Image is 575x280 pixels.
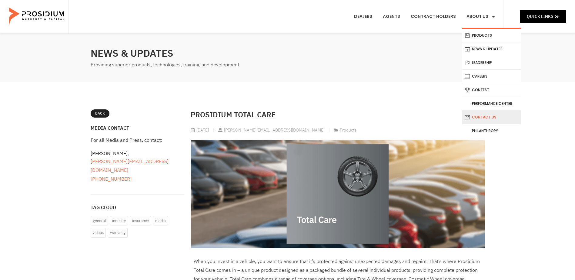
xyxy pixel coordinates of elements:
a: [PERSON_NAME][EMAIL_ADDRESS][DOMAIN_NAME] [91,158,169,174]
h2: News & Updates [91,46,285,61]
a: Contract Holders [406,5,460,28]
a: Media [153,216,168,225]
h4: Media Contact [91,126,185,131]
a: [DATE] [191,126,209,134]
a: Contact Us [462,111,521,124]
a: General [91,216,108,225]
a: Warranty [108,228,128,237]
a: Insurance [130,216,151,225]
a: Careers [462,70,521,83]
a: [PHONE_NUMBER] [91,175,132,183]
a: Videos [91,228,106,237]
div: Providing superior products, technologies, training, and development [91,61,285,69]
nav: Menu [349,5,500,28]
div: [PERSON_NAME], [91,150,185,183]
span: Quick Links [527,13,553,20]
h4: Tag Cloud [91,205,185,210]
div: For all Media and Press, contact: [91,137,185,144]
time: [DATE] [196,127,209,133]
ul: About Us [462,28,521,138]
a: Products [462,29,521,42]
h2: Prosidium Total Care [191,109,485,120]
a: About Us [462,5,500,28]
span: [PERSON_NAME][EMAIL_ADDRESS][DOMAIN_NAME] [222,126,325,134]
a: Quick Links [520,10,566,23]
a: Leadership [462,56,521,69]
span: Back [95,110,105,117]
a: Philanthropy [462,124,521,138]
a: Industry [110,216,128,225]
a: Contest [462,83,521,97]
a: Dealers [349,5,377,28]
a: Back [91,109,109,118]
a: Performance Center [462,97,521,110]
span: Products [340,127,357,133]
a: [PERSON_NAME][EMAIL_ADDRESS][DOMAIN_NAME] [218,126,325,134]
a: Agents [378,5,405,28]
a: News & Updates [462,42,521,56]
